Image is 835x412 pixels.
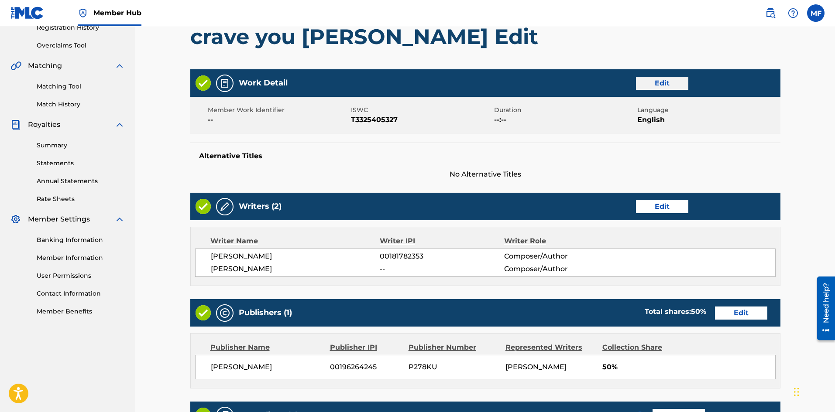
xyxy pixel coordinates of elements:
span: ISWC [351,106,492,115]
a: Member Information [37,253,125,262]
h5: Work Detail [239,78,288,88]
span: Language [637,106,778,115]
div: Publisher Name [210,342,323,353]
span: Member Settings [28,214,90,225]
a: Statements [37,159,125,168]
a: Contact Information [37,289,125,298]
div: Writer Name [210,236,380,246]
span: 50 % [691,307,706,316]
a: Summary [37,141,125,150]
a: Matching Tool [37,82,125,91]
img: Valid [196,305,211,320]
a: Match History [37,100,125,109]
button: Edit [636,77,688,90]
div: Writer IPI [380,236,504,246]
span: [PERSON_NAME] [211,251,380,262]
span: Composer/Author [504,251,617,262]
h5: Publishers (1) [239,308,292,318]
span: [PERSON_NAME] [505,363,567,371]
img: Member Settings [10,214,21,225]
a: Rate Sheets [37,194,125,204]
a: Member Benefits [37,307,125,316]
a: Banking Information [37,235,125,245]
img: Matching [10,61,21,71]
span: Member Work Identifier [208,106,349,115]
button: Edit [636,200,688,213]
a: Overclaims Tool [37,41,125,50]
span: 50% [602,362,775,372]
img: Writers [220,201,230,212]
img: Top Rightsholder [78,8,88,18]
div: Drag [794,379,799,405]
img: MLC Logo [10,7,44,19]
iframe: Chat Widget [791,370,835,412]
div: Collection Share [602,342,687,353]
span: -- [380,264,504,274]
a: User Permissions [37,271,125,280]
img: Publishers [220,308,230,318]
button: Edit [715,306,767,320]
span: --:-- [494,115,635,125]
img: expand [114,119,125,130]
span: -- [208,115,349,125]
span: 00181782353 [380,251,504,262]
div: User Menu [807,4,825,22]
span: [PERSON_NAME] [211,264,380,274]
span: Duration [494,106,635,115]
iframe: Resource Center [811,273,835,344]
span: Composer/Author [504,264,617,274]
img: Valid [196,75,211,91]
div: Represented Writers [505,342,596,353]
div: Help [784,4,802,22]
img: help [788,8,798,18]
span: No Alternative Titles [190,169,780,180]
a: Annual Statements [37,177,125,186]
img: Work Detail [220,78,230,89]
h5: Writers (2) [239,201,282,211]
span: T3325405327 [351,115,492,125]
span: Royalties [28,119,60,130]
div: Total shares: [645,306,706,317]
span: [PERSON_NAME] [211,362,324,372]
img: Valid [196,199,211,214]
div: Writer Role [504,236,617,246]
img: Royalties [10,119,21,130]
h5: Alternative Titles [199,152,772,160]
div: Publisher IPI [330,342,402,353]
img: expand [114,61,125,71]
a: Registration History [37,23,125,32]
span: 00196264245 [330,362,402,372]
a: Public Search [762,4,779,22]
img: search [765,8,776,18]
span: English [637,115,778,125]
h1: crave you [PERSON_NAME] Edit [190,24,780,50]
img: expand [114,214,125,225]
span: Matching [28,61,62,71]
div: Publisher Number [409,342,499,353]
span: Member Hub [93,8,141,18]
span: P278KU [409,362,499,372]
